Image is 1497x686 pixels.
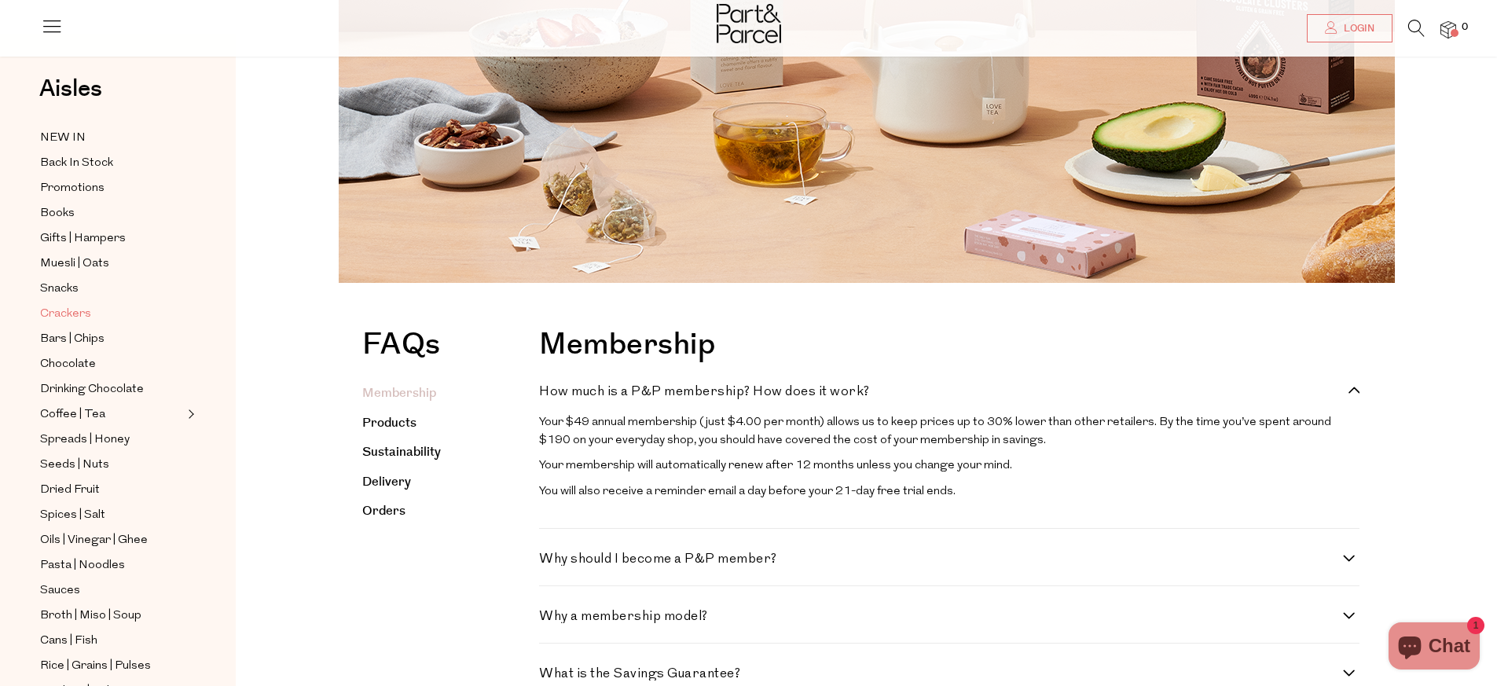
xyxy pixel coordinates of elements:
span: Crackers [40,305,91,324]
a: Login [1307,14,1392,42]
a: Sustainability [362,443,441,461]
span: Broth | Miso | Soup [40,607,141,625]
p: Your $49 annual membership (just $4.00 per month) allows us to keep prices up to 30% lower than o... [539,414,1359,449]
h4: How much is a P&P membership? How does it work? [539,385,1343,398]
span: Books [40,204,75,223]
a: 0 [1440,21,1456,38]
a: Snacks [40,279,183,299]
p: You will also receive a reminder email a day before your 21-day free trial ends. [539,483,1359,501]
a: Books [40,204,183,223]
a: NEW IN [40,128,183,148]
a: Muesli | Oats [40,254,183,273]
span: Spices | Salt [40,506,105,525]
a: Back In Stock [40,153,183,173]
a: Promotions [40,178,183,198]
a: Drinking Chocolate [40,380,183,399]
span: Dried Fruit [40,481,100,500]
a: Seeds | Nuts [40,455,183,475]
span: Aisles [39,72,102,106]
a: Crackers [40,304,183,324]
span: Drinking Chocolate [40,380,144,399]
img: Part&Parcel [717,4,781,43]
a: Membership [362,384,436,402]
a: Gifts | Hampers [40,229,183,248]
span: 0 [1458,20,1472,35]
a: Broth | Miso | Soup [40,606,183,625]
a: Rice | Grains | Pulses [40,656,183,676]
h4: What is the Savings Guarantee? [539,667,1343,680]
span: Pasta | Noodles [40,556,125,575]
span: Sauces [40,581,80,600]
a: Spreads | Honey [40,430,183,449]
span: Spreads | Honey [40,431,130,449]
h4: Why should I become a P&P member? [539,552,1343,566]
h4: Why a membership model? [539,610,1343,623]
a: Sauces [40,581,183,600]
span: Coffee | Tea [40,405,105,424]
span: Muesli | Oats [40,255,109,273]
a: Dried Fruit [40,480,183,500]
span: Chocolate [40,355,96,374]
p: Your membership will automatically renew after 12 months unless you change your mind. [539,457,1359,475]
a: Aisles [39,77,102,116]
a: Oils | Vinegar | Ghee [40,530,183,550]
a: Pasta | Noodles [40,556,183,575]
button: Expand/Collapse Coffee | Tea [184,405,195,424]
a: Cans | Fish [40,631,183,651]
span: Promotions [40,179,105,198]
span: Seeds | Nuts [40,456,109,475]
span: Back In Stock [40,154,113,173]
span: Login [1340,22,1374,35]
inbox-online-store-chat: Shopify online store chat [1384,622,1484,673]
span: Cans | Fish [40,632,97,651]
span: Rice | Grains | Pulses [40,657,151,676]
a: Chocolate [40,354,183,374]
h1: FAQs [362,330,441,368]
span: Gifts | Hampers [40,229,126,248]
span: Snacks [40,280,79,299]
span: NEW IN [40,129,86,148]
a: Delivery [362,473,411,491]
a: Orders [362,502,405,520]
span: Oils | Vinegar | Ghee [40,531,148,550]
a: Coffee | Tea [40,405,183,424]
a: Bars | Chips [40,329,183,349]
span: Bars | Chips [40,330,105,349]
a: Products [362,414,416,432]
a: Spices | Salt [40,505,183,525]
